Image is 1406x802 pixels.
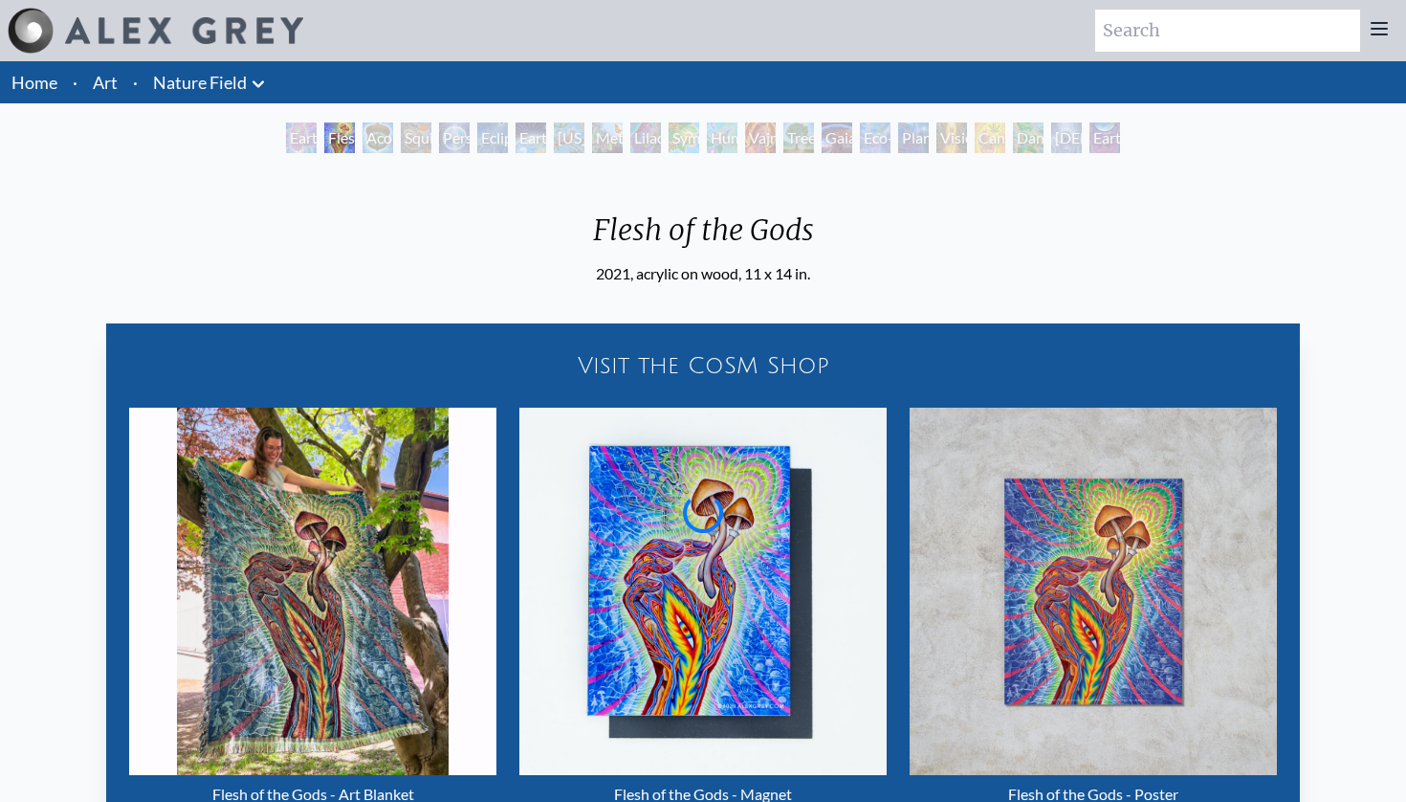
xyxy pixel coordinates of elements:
[477,123,508,153] div: Eclipse
[745,123,776,153] div: Vajra Horse
[554,123,584,153] div: [US_STATE] Song
[11,72,57,93] a: Home
[153,69,247,96] a: Nature Field
[125,61,145,103] li: ·
[578,212,829,262] div: Flesh of the Gods
[822,123,852,153] div: Gaia
[860,123,890,153] div: Eco-Atlas
[975,123,1005,153] div: Cannabis Mudra
[324,123,355,153] div: Flesh of the Gods
[936,123,967,153] div: Vision Tree
[516,123,546,153] div: Earth Energies
[898,123,929,153] div: Planetary Prayers
[1095,10,1360,52] input: Search
[129,408,496,775] img: Flesh of the Gods - Art Blanket
[630,123,661,153] div: Lilacs
[286,123,317,153] div: Earth Witness
[519,408,887,775] img: Flesh of the Gods - Magnet
[118,335,1288,396] a: Visit the CoSM Shop
[669,123,699,153] div: Symbiosis: Gall Wasp & Oak Tree
[578,262,829,285] div: 2021, acrylic on wood, 11 x 14 in.
[707,123,737,153] div: Humming Bird
[65,61,85,103] li: ·
[1013,123,1044,153] div: Dance of Cannabia
[93,69,118,96] a: Art
[783,123,814,153] div: Tree & Person
[1051,123,1082,153] div: [DEMOGRAPHIC_DATA] in the Ocean of Awareness
[401,123,431,153] div: Squirrel
[439,123,470,153] div: Person Planet
[362,123,393,153] div: Acorn Dream
[592,123,623,153] div: Metamorphosis
[910,408,1277,775] img: Flesh of the Gods - Poster
[1089,123,1120,153] div: Earthmind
